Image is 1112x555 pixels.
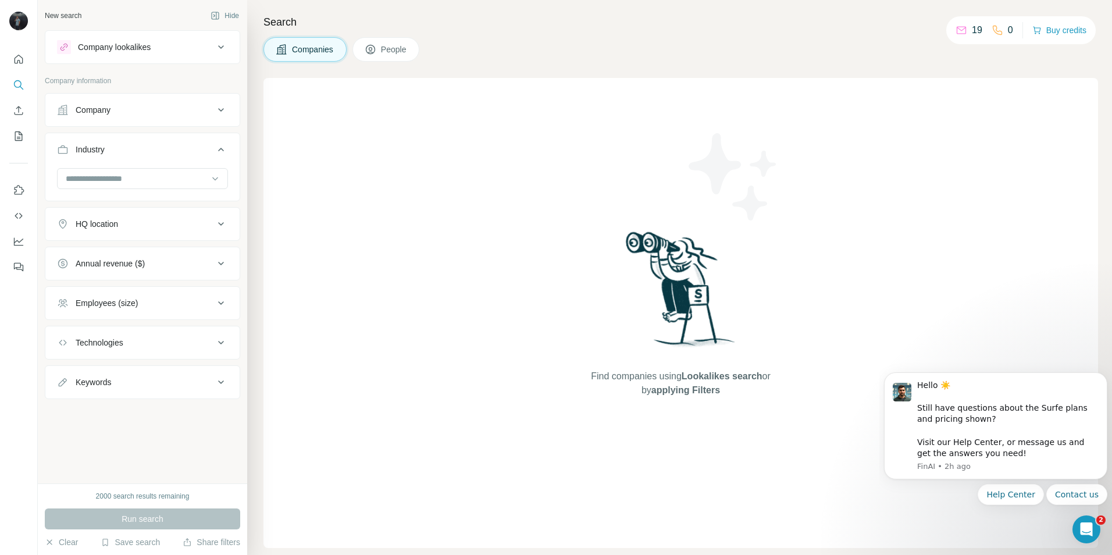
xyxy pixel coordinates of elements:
[76,376,111,388] div: Keywords
[45,76,240,86] p: Company information
[651,385,720,395] span: applying Filters
[972,23,982,37] p: 19
[45,210,240,238] button: HQ location
[9,12,28,30] img: Avatar
[45,368,240,396] button: Keywords
[76,337,123,348] div: Technologies
[76,297,138,309] div: Employees (size)
[101,536,160,548] button: Save search
[587,369,774,397] span: Find companies using or by
[381,44,408,55] span: People
[45,33,240,61] button: Company lookalikes
[682,371,762,381] span: Lookalikes search
[263,14,1098,30] h4: Search
[9,49,28,70] button: Quick start
[76,218,118,230] div: HQ location
[879,334,1112,524] iframe: Intercom notifications message
[9,100,28,121] button: Enrich CSV
[76,258,145,269] div: Annual revenue ($)
[96,491,190,501] div: 2000 search results remaining
[45,289,240,317] button: Employees (size)
[45,536,78,548] button: Clear
[9,205,28,226] button: Use Surfe API
[45,96,240,124] button: Company
[45,10,81,21] div: New search
[45,250,240,277] button: Annual revenue ($)
[9,126,28,147] button: My lists
[76,104,111,116] div: Company
[9,257,28,277] button: Feedback
[1008,23,1013,37] p: 0
[183,536,240,548] button: Share filters
[9,180,28,201] button: Use Surfe on LinkedIn
[1032,22,1086,38] button: Buy credits
[45,136,240,168] button: Industry
[45,329,240,357] button: Technologies
[78,41,151,53] div: Company lookalikes
[621,229,742,358] img: Surfe Illustration - Woman searching with binoculars
[1096,515,1106,525] span: 2
[681,124,786,229] img: Surfe Illustration - Stars
[9,74,28,95] button: Search
[76,144,105,155] div: Industry
[292,44,334,55] span: Companies
[202,7,247,24] button: Hide
[1072,515,1100,543] iframe: Intercom live chat
[9,231,28,252] button: Dashboard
